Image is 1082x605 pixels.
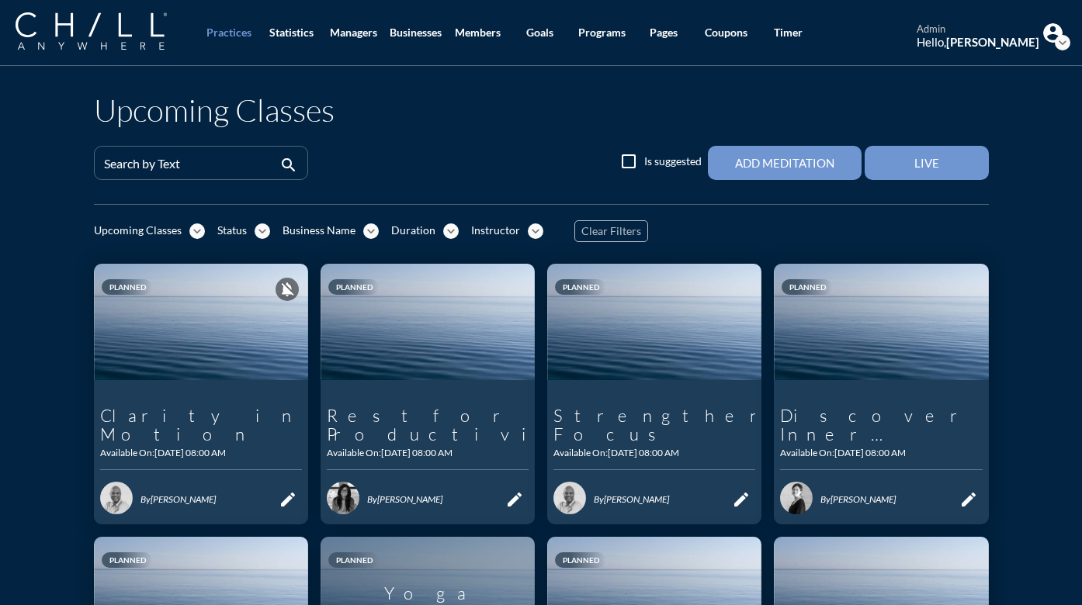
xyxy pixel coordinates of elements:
[455,26,501,40] div: Members
[865,146,989,180] button: Live
[578,26,626,40] div: Programs
[189,223,205,239] i: expand_more
[471,224,520,237] div: Instructor
[217,224,247,237] div: Status
[774,26,803,40] div: Timer
[780,482,813,514] img: 1586208635710%20-%20Eileen.jpg
[917,35,1039,49] div: Hello,
[644,154,702,169] label: Is suggested
[377,493,442,505] span: [PERSON_NAME]
[94,224,182,237] div: Upcoming Classes
[705,26,747,40] div: Coupons
[104,160,276,179] input: Search by Text
[528,223,543,239] i: expand_more
[1055,35,1070,50] i: expand_more
[367,493,377,505] span: By
[279,156,298,175] i: search
[384,584,470,603] p: Yoga
[735,156,834,170] div: Add Meditation
[279,490,297,509] i: edit
[574,220,648,242] button: Clear Filters
[604,493,669,505] span: [PERSON_NAME]
[505,490,524,509] i: edit
[581,225,641,238] span: Clear Filters
[363,223,379,239] i: expand_more
[553,482,586,514] img: 1582832593142%20-%2027a774d8d5.png
[650,26,678,40] div: Pages
[526,26,553,40] div: Goals
[391,224,435,237] div: Duration
[1043,23,1063,43] img: Profile icon
[390,26,442,40] div: Businesses
[327,482,359,514] img: 1586445345380%20-%20Steph_Chill_Profile_Temporary_BW.jpg
[820,493,831,505] span: By
[16,12,198,52] a: Company Logo
[100,482,133,514] img: 1582832593142%20-%2027a774d8d5.png
[283,224,355,237] div: Business Name
[892,156,962,170] div: Live
[206,26,251,40] div: Practices
[959,490,978,509] i: edit
[94,92,335,129] h1: Upcoming Classes
[269,26,314,40] div: Statistics
[594,493,604,505] span: By
[330,26,377,40] div: Managers
[708,146,862,180] button: Add Meditation
[917,23,1039,36] div: admin
[732,490,751,509] i: edit
[151,493,216,505] span: [PERSON_NAME]
[946,35,1039,49] strong: [PERSON_NAME]
[443,223,459,239] i: expand_more
[140,493,151,505] span: By
[16,12,167,50] img: Company Logo
[831,493,896,505] span: [PERSON_NAME]
[279,281,296,298] i: notifications_off
[255,223,270,239] i: expand_more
